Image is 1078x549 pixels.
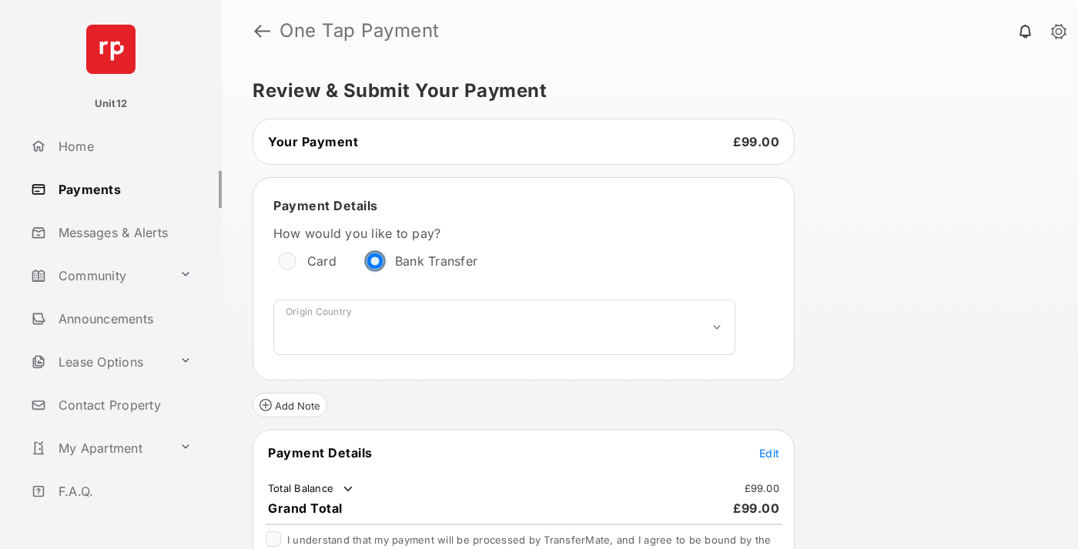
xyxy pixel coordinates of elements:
a: Community [25,257,173,294]
strong: One Tap Payment [280,22,440,40]
span: Edit [759,447,779,460]
td: £99.00 [744,481,781,495]
button: Edit [759,445,779,460]
a: My Apartment [25,430,173,467]
a: Announcements [25,300,222,337]
span: £99.00 [733,134,779,149]
a: Payments [25,171,222,208]
a: F.A.Q. [25,473,222,510]
a: Lease Options [25,343,173,380]
span: £99.00 [733,500,779,516]
a: Home [25,128,222,165]
td: Total Balance [267,481,356,497]
label: Bank Transfer [395,253,477,269]
img: svg+xml;base64,PHN2ZyB4bWxucz0iaHR0cDovL3d3dy53My5vcmcvMjAwMC9zdmciIHdpZHRoPSI2NCIgaGVpZ2h0PSI2NC... [86,25,136,74]
span: Grand Total [268,500,343,516]
label: Card [307,253,336,269]
span: Payment Details [268,445,373,460]
a: Messages & Alerts [25,214,222,251]
span: Your Payment [268,134,358,149]
button: Add Note [253,393,327,417]
a: Contact Property [25,387,222,423]
label: How would you like to pay? [273,226,735,241]
p: Unit12 [95,96,128,112]
h5: Review & Submit Your Payment [253,82,1035,100]
span: Payment Details [273,198,378,213]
